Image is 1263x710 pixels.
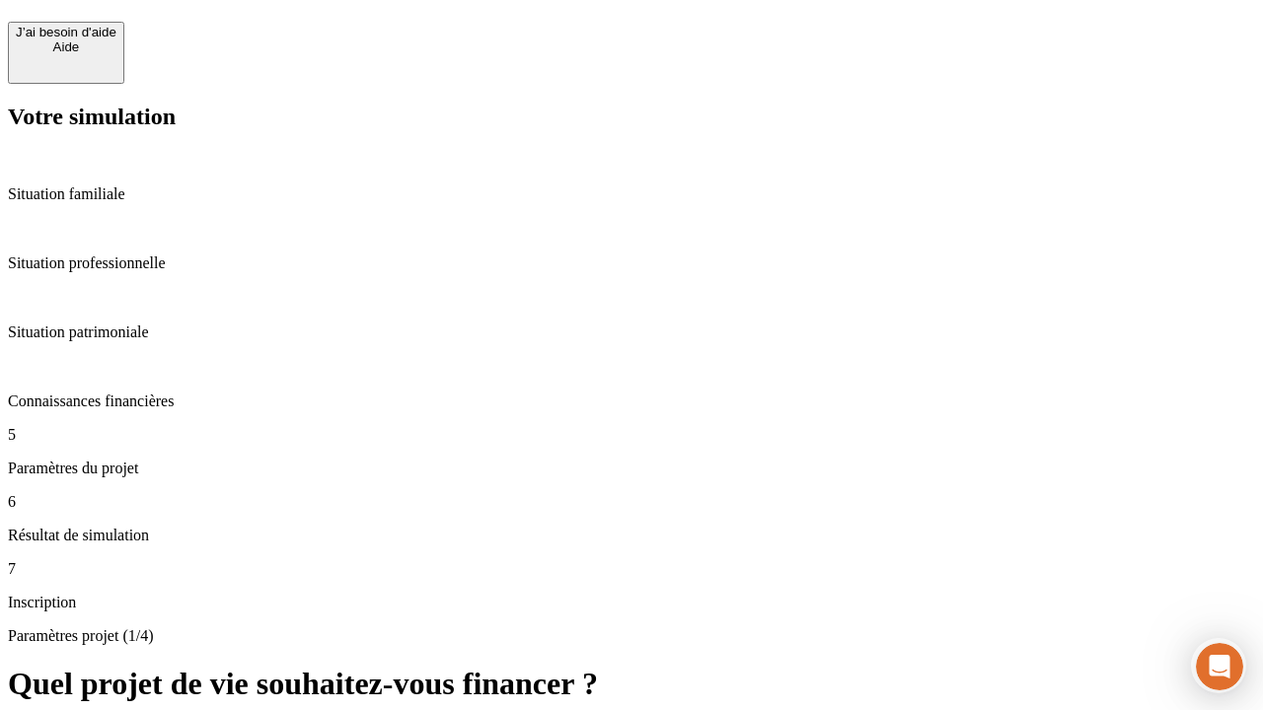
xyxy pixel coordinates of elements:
p: 5 [8,426,1255,444]
iframe: Intercom live chat discovery launcher [1191,638,1246,693]
p: Connaissances financières [8,392,1255,410]
div: J’ai besoin d'aide [16,25,116,39]
p: Résultat de simulation [8,527,1255,544]
p: 6 [8,493,1255,511]
button: J’ai besoin d'aideAide [8,22,124,84]
p: Paramètres projet (1/4) [8,627,1255,645]
p: Inscription [8,594,1255,611]
h2: Votre simulation [8,104,1255,130]
p: Paramètres du projet [8,460,1255,477]
p: Situation professionnelle [8,254,1255,272]
h1: Quel projet de vie souhaitez-vous financer ? [8,666,1255,702]
p: Situation familiale [8,185,1255,203]
div: Aide [16,39,116,54]
p: 7 [8,560,1255,578]
iframe: Intercom live chat [1196,643,1243,690]
p: Situation patrimoniale [8,323,1255,341]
